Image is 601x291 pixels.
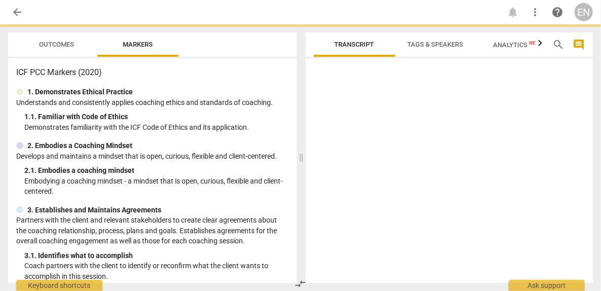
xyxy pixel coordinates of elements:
h3: ICF PCC Markers (2020) [16,66,289,79]
span: more_vert [529,6,541,18]
span: Transcript [335,41,374,48]
p: 2. Embodies a Coaching Mindset [27,140,132,151]
span: help [551,6,563,18]
p: Understands and consistently applies coaching ethics and standards of coaching. [16,97,289,108]
span: Outcomes [40,41,75,48]
a: Help [548,3,567,21]
div: 2. 1. Embodies a coaching mindset [24,165,289,176]
p: Embodying a coaching mindset - a mindset that is open, curious, flexible and client-centered. [24,176,289,197]
span: New [529,40,540,46]
span: search [552,39,564,51]
div: Keyboard shortcuts [16,280,102,291]
div: Ask support [509,280,585,291]
span: Analytics [493,41,540,49]
div: 3. 1. Identifies what to accomplish [24,250,289,261]
span: arrow_back [11,6,23,18]
span: Tags & Speakers [408,41,464,48]
p: 1. Demonstrates Ethical Practice [27,87,133,97]
p: Demonstrates familiarity with the ICF Code of Ethics and its application. [24,122,289,133]
div: 1. 1. Familiar with Code of Ethics [24,112,289,122]
p: Develops and maintains a mindset that is open, curious, flexible and client-centered. [16,151,289,162]
p: 3. Establishes and Maintains Agreements [27,205,161,215]
p: Partners with the client and relevant stakeholders to create clear agreements about the coaching ... [16,215,289,246]
button: EN [575,3,593,21]
button: Search [550,37,567,53]
span: comment [573,39,585,51]
span: compare_arrows [294,278,306,290]
button: Show/Hide comments [571,37,587,53]
span: Markers [123,41,153,48]
p: Coach partners with the client to identify or reconfirm what the client wants to accomplish in th... [24,261,289,281]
